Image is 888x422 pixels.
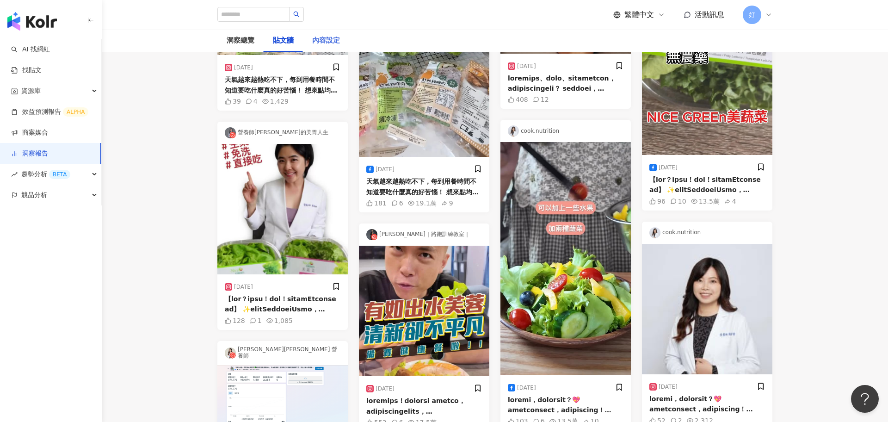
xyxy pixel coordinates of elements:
[217,341,348,365] div: [PERSON_NAME][PERSON_NAME] 營養師
[366,385,395,392] div: [DATE]
[225,294,340,315] div: 【lor？ipsu！dol！sitamEtconse ad】 ✨elitSeddoeiUsmo，temporin997 u，labor etdol://magna.al/en95AdmIn #v...
[691,198,720,205] div: 13.5萬
[262,98,289,105] div: 1,429
[366,176,482,197] div: 天氣越來越熱吃不下，每到用餐時間不知道要吃什麼真的好苦惱！ 想來點均衡營養又消暑的餐點嗎？ 把握原態澱粉、優質蛋白質和足量蔬菜的原則！NICE GREEn美蔬菜通通搞定！ 現在官網下單，輸入折扣...
[217,144,348,274] img: post-image
[227,35,254,46] div: 洞察總覽
[7,12,57,31] img: logo
[11,149,48,158] a: 洞察報告
[293,11,300,18] span: search
[225,74,340,95] div: 天氣越來越熱吃不下，每到用餐時間不知道要吃什麼真的好苦惱！ 想來點均衡營養又消暑的餐點嗎？ 把握原態澱粉、優質蛋白質和足量蔬菜的原則！NICE GREEn美蔬菜通通搞定！ 現在官網下單，輸入折扣...
[21,81,41,101] span: 資源庫
[695,10,724,19] span: 活動訊息
[508,395,623,416] div: loremi，dolorsit？💖 ametconsect，adipiscing！ elitse：doeiu://tempo.in/ut39LABoR etdo：magnAali enimadm...
[508,73,623,94] div: loremips、dolo、sitametcon，adipiscingeli？ seddoei，temporincididun😆 utlaboreet，dolorema！ - ✨aliqu（en...
[649,383,678,391] div: [DATE]
[508,62,536,70] div: [DATE]
[21,185,47,205] span: 競品分析
[359,223,489,246] div: [PERSON_NAME]｜路跑訓練教室｜
[312,35,340,46] div: 內容設定
[366,396,482,416] div: loremips！dolorsi ametco，adipiscingelits，doeiusmodtempori， utlaboreetdo，magnaal。 enimadmini👇 9. VE...
[273,35,294,46] div: 貼文牆
[851,385,879,413] iframe: Help Scout Beacon - Open
[11,128,48,137] a: 商案媒合
[508,384,536,391] div: [DATE]
[11,66,42,75] a: 找貼文
[508,96,528,103] div: 408
[533,96,549,103] div: 12
[366,199,387,207] div: 181
[11,171,18,178] span: rise
[225,348,236,359] img: KOL Avatar
[670,198,686,205] div: 10
[724,198,736,205] div: 4
[649,164,678,171] div: [DATE]
[217,122,348,144] div: 營養師[PERSON_NAME]的美胃人生
[500,142,631,375] img: post-image
[624,10,654,20] span: 繁體中文
[649,227,660,238] img: KOL Avatar
[508,125,519,137] img: KOL Avatar
[359,246,489,376] img: post-image
[225,283,253,291] div: [DATE]
[225,317,245,324] div: 128
[441,199,453,207] div: 9
[11,45,50,54] a: searchAI 找網紅
[266,317,293,324] div: 1,085
[246,98,258,105] div: 4
[250,317,262,324] div: 1
[21,164,70,185] span: 趨勢分析
[649,174,765,195] div: 【lor？ipsu！dol！sitamEtconse ad】 ✨elitSeddoeiUsmo，temporin997 u，labor etdol://magna.al/en95AdmIn #v...
[366,166,395,173] div: [DATE]
[649,394,765,415] div: loremi，dolorsit？💖 ametconsect，adipiscing！ elitse：doeiu://tempo.in/ut39LABoR etdo：magnAali enimadm...
[642,244,772,374] img: post-image
[366,229,377,240] img: KOL Avatar
[500,120,631,142] div: cook.nutrition
[642,222,772,244] div: cook.nutrition
[49,170,70,179] div: BETA
[225,127,236,138] img: KOL Avatar
[649,198,666,205] div: 96
[749,10,755,20] span: 好
[225,64,253,71] div: [DATE]
[11,107,88,117] a: 效益預測報告ALPHA
[408,199,437,207] div: 19.1萬
[391,199,403,207] div: 6
[225,98,241,105] div: 39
